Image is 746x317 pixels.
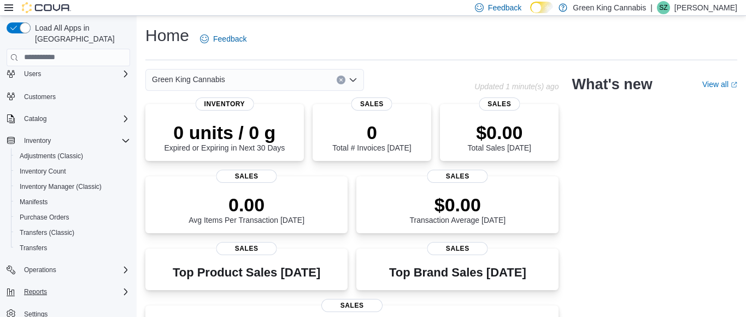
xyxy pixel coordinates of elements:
button: Purchase Orders [11,210,134,225]
a: Customers [20,90,60,103]
a: Adjustments (Classic) [15,149,87,163]
h3: Top Brand Sales [DATE] [389,266,526,279]
h3: Top Product Sales [DATE] [173,266,320,279]
button: Reports [2,284,134,299]
a: Feedback [196,28,251,50]
p: $0.00 [410,194,506,216]
a: Purchase Orders [15,211,74,224]
button: Inventory Count [11,164,134,179]
span: SZ [659,1,667,14]
span: Users [20,67,130,80]
p: $0.00 [468,122,531,143]
p: 0.00 [189,194,304,216]
p: 0 [332,122,411,143]
a: Transfers (Classic) [15,226,79,239]
span: Sales [479,97,520,111]
span: Purchase Orders [20,213,69,222]
span: Sales [321,299,383,312]
div: Avg Items Per Transaction [DATE] [189,194,304,224]
button: Transfers (Classic) [11,225,134,240]
div: Expired or Expiring in Next 30 Days [164,122,285,152]
button: Catalog [2,111,134,126]
span: Dark Mode [530,13,531,14]
span: Inventory Count [15,165,130,178]
a: Manifests [15,195,52,209]
p: Updated 1 minute(s) ago [474,82,559,91]
span: Manifests [20,198,48,206]
span: Inventory Manager (Classic) [20,182,102,191]
span: Reports [24,287,47,296]
span: Feedback [213,33,246,44]
span: Sales [216,170,277,183]
button: Manifests [11,194,134,210]
span: Manifests [15,195,130,209]
a: View allExternal link [702,80,737,89]
a: Inventory Manager (Classic) [15,180,106,193]
h1: Home [145,25,189,47]
button: Inventory [2,133,134,148]
button: Clear input [337,76,345,84]
span: Reports [20,285,130,298]
div: Sami Zein [657,1,670,14]
span: Catalog [20,112,130,125]
div: Total # Invoices [DATE] [332,122,411,152]
span: Sales [427,170,488,183]
button: Users [2,66,134,82]
div: Transaction Average [DATE] [410,194,506,224]
span: Operations [20,263,130,276]
a: Inventory Count [15,165,71,178]
span: Feedback [488,2,521,13]
button: Catalog [20,112,51,125]
span: Transfers (Classic) [15,226,130,239]
p: Green King Cannabis [573,1,646,14]
p: [PERSON_NAME] [674,1,737,14]
button: Operations [20,263,61,276]
button: Users [20,67,45,80]
span: Inventory [196,97,254,111]
button: Operations [2,262,134,278]
h2: What's new [572,76,652,93]
button: Open list of options [349,76,357,84]
span: Sales [216,242,277,255]
button: Inventory [20,134,55,147]
p: 0 units / 0 g [164,122,285,143]
svg: External link [731,82,737,88]
span: Load All Apps in [GEOGRAPHIC_DATA] [31,22,130,44]
a: Transfers [15,241,51,255]
span: Customers [24,93,56,101]
span: Catalog [24,114,46,123]
button: Transfers [11,240,134,256]
span: Sales [351,97,392,111]
span: Sales [427,242,488,255]
input: Dark Mode [530,2,553,13]
span: Inventory Manager (Classic) [15,180,130,193]
span: Adjustments (Classic) [20,152,83,160]
p: | [650,1,653,14]
span: Users [24,70,41,78]
span: Customers [20,89,130,103]
button: Inventory Manager (Classic) [11,179,134,194]
span: Adjustments (Classic) [15,149,130,163]
button: Customers [2,88,134,104]
span: Inventory Count [20,167,66,176]
button: Reports [20,285,51,298]
img: Cova [22,2,71,13]
span: Transfers [15,241,130,255]
div: Total Sales [DATE] [468,122,531,152]
span: Inventory [20,134,130,147]
span: Operations [24,266,56,274]
button: Adjustments (Classic) [11,148,134,164]
span: Green King Cannabis [152,73,225,86]
span: Transfers [20,244,47,252]
span: Purchase Orders [15,211,130,224]
span: Transfers (Classic) [20,228,74,237]
span: Inventory [24,136,51,145]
